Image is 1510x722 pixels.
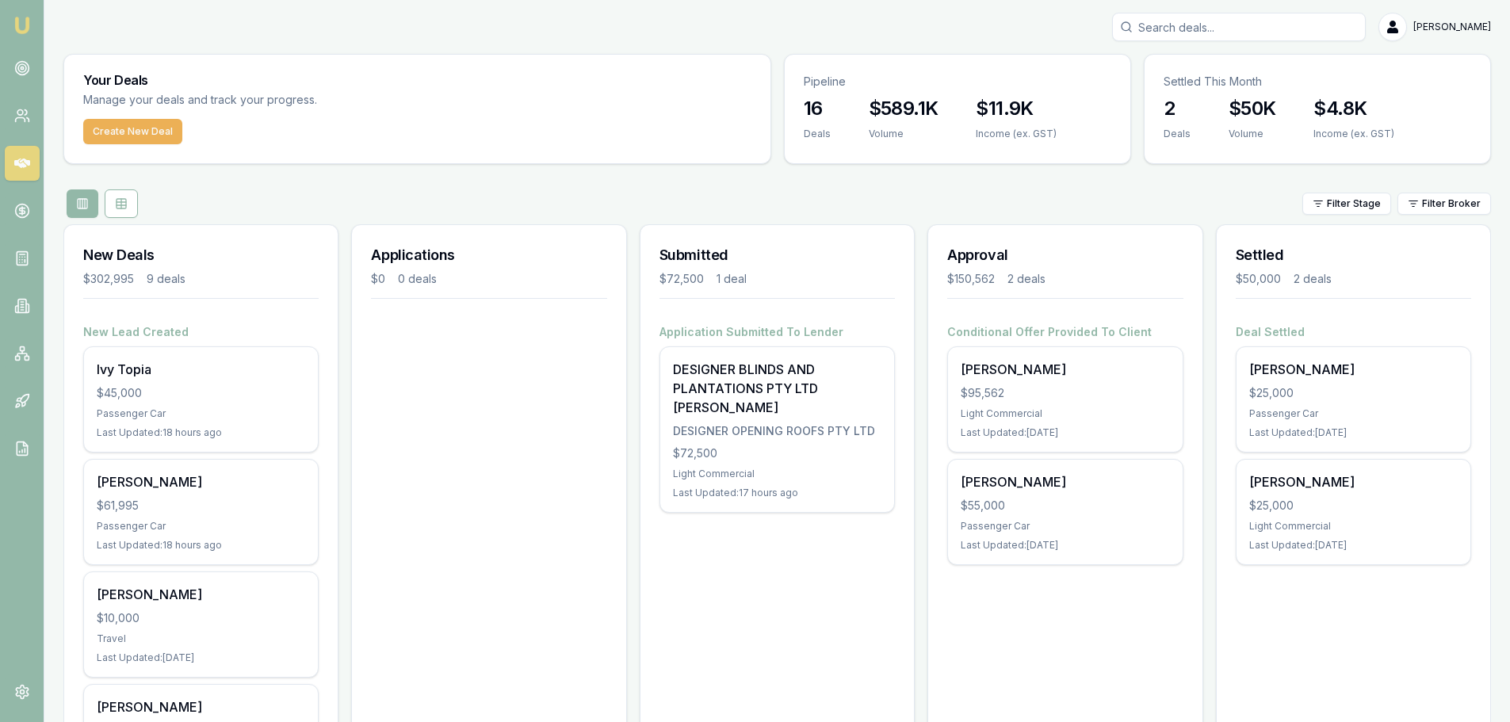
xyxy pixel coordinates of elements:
[673,445,881,461] div: $72,500
[1302,193,1391,215] button: Filter Stage
[1164,96,1191,121] h3: 2
[976,96,1057,121] h3: $11.9K
[961,426,1169,439] div: Last Updated: [DATE]
[976,128,1057,140] div: Income (ex. GST)
[673,468,881,480] div: Light Commercial
[97,585,305,604] div: [PERSON_NAME]
[869,96,938,121] h3: $589.1K
[1236,324,1471,340] h4: Deal Settled
[961,520,1169,533] div: Passenger Car
[97,697,305,716] div: [PERSON_NAME]
[961,385,1169,401] div: $95,562
[1397,193,1491,215] button: Filter Broker
[1164,74,1471,90] p: Settled This Month
[1249,498,1458,514] div: $25,000
[961,407,1169,420] div: Light Commercial
[1164,128,1191,140] div: Deals
[13,16,32,35] img: emu-icon-u.png
[659,244,895,266] h3: Submitted
[804,128,831,140] div: Deals
[97,610,305,626] div: $10,000
[869,128,938,140] div: Volume
[97,539,305,552] div: Last Updated: 18 hours ago
[1236,244,1471,266] h3: Settled
[97,385,305,401] div: $45,000
[659,271,704,287] div: $72,500
[97,498,305,514] div: $61,995
[804,74,1111,90] p: Pipeline
[83,271,134,287] div: $302,995
[947,324,1183,340] h4: Conditional Offer Provided To Client
[97,632,305,645] div: Travel
[717,271,747,287] div: 1 deal
[398,271,437,287] div: 0 deals
[1249,407,1458,420] div: Passenger Car
[673,487,881,499] div: Last Updated: 17 hours ago
[947,244,1183,266] h3: Approval
[673,423,881,439] div: DESIGNER OPENING ROOFS PTY LTD
[1112,13,1366,41] input: Search deals
[1229,96,1276,121] h3: $50K
[1236,271,1281,287] div: $50,000
[83,324,319,340] h4: New Lead Created
[1229,128,1276,140] div: Volume
[1294,271,1332,287] div: 2 deals
[83,91,489,109] p: Manage your deals and track your progress.
[371,271,385,287] div: $0
[97,472,305,491] div: [PERSON_NAME]
[83,74,751,86] h3: Your Deals
[1413,21,1491,33] span: [PERSON_NAME]
[97,520,305,533] div: Passenger Car
[1249,520,1458,533] div: Light Commercial
[83,119,182,144] button: Create New Deal
[97,651,305,664] div: Last Updated: [DATE]
[1249,539,1458,552] div: Last Updated: [DATE]
[1007,271,1046,287] div: 2 deals
[97,426,305,439] div: Last Updated: 18 hours ago
[804,96,831,121] h3: 16
[1327,197,1381,210] span: Filter Stage
[1249,472,1458,491] div: [PERSON_NAME]
[947,271,995,287] div: $150,562
[961,539,1169,552] div: Last Updated: [DATE]
[371,244,606,266] h3: Applications
[961,472,1169,491] div: [PERSON_NAME]
[97,360,305,379] div: Ivy Topia
[961,498,1169,514] div: $55,000
[1313,96,1394,121] h3: $4.8K
[673,360,881,417] div: DESIGNER BLINDS AND PLANTATIONS PTY LTD [PERSON_NAME]
[1249,385,1458,401] div: $25,000
[659,324,895,340] h4: Application Submitted To Lender
[1249,360,1458,379] div: [PERSON_NAME]
[1313,128,1394,140] div: Income (ex. GST)
[1422,197,1481,210] span: Filter Broker
[1249,426,1458,439] div: Last Updated: [DATE]
[83,244,319,266] h3: New Deals
[961,360,1169,379] div: [PERSON_NAME]
[97,407,305,420] div: Passenger Car
[147,271,185,287] div: 9 deals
